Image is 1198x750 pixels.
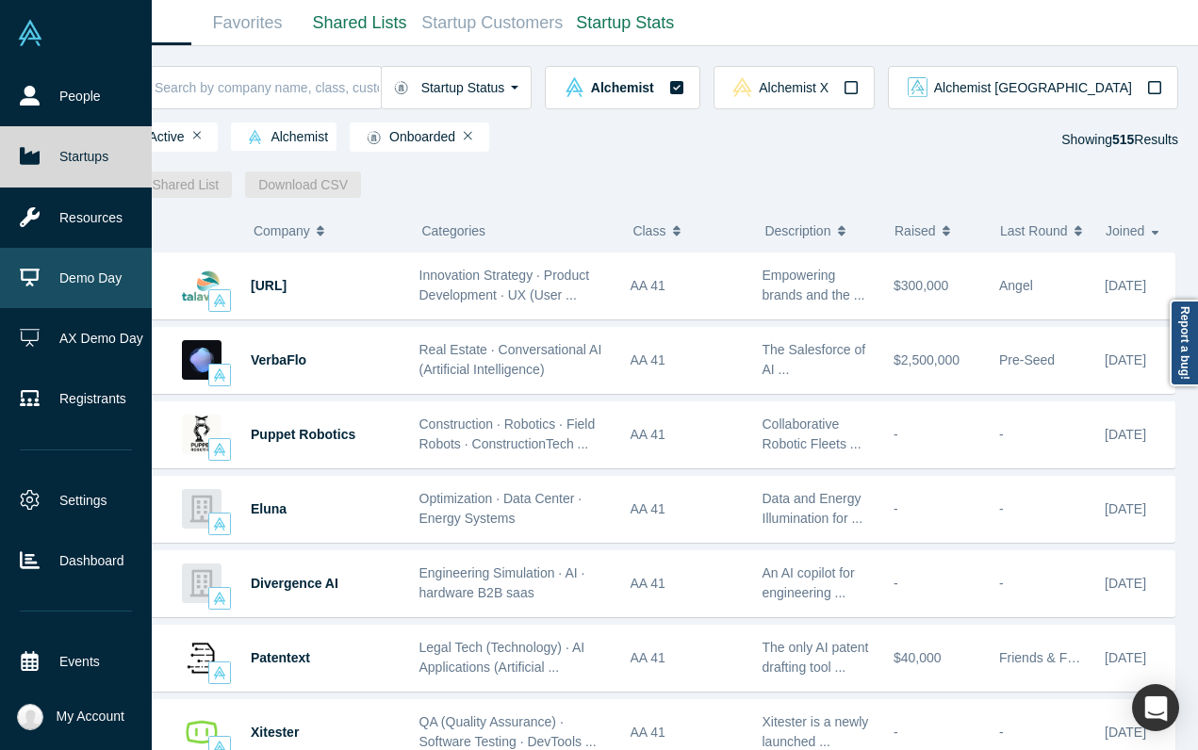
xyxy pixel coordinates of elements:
img: Eluna's Logo [182,489,222,529]
button: Startup Status [381,66,533,109]
a: Report a bug! [1170,300,1198,386]
span: $40,000 [894,650,942,665]
span: Alchemist X [759,81,829,94]
span: [DATE] [1105,278,1146,293]
a: VerbaFlo [251,352,306,367]
a: Xitester [251,725,299,740]
button: Last Round [1000,211,1086,251]
button: Raised [894,211,980,251]
span: Alchemist [239,130,328,145]
span: Angel [999,278,1033,293]
strong: 515 [1112,132,1134,147]
input: Search by company name, class, customer, one-liner or category [153,65,381,109]
span: Real Estate · Conversational AI (Artificial Intelligence) [419,342,602,377]
span: QA (Quality Assurance) · Software Testing · DevTools ... [419,714,597,749]
span: Optimization · Data Center · Energy Systems [419,491,583,526]
button: Company [254,211,392,251]
span: Pre-Seed [999,352,1055,367]
button: New Shared List [109,171,233,198]
span: Categories [421,223,485,238]
span: Friends & Family [999,650,1098,665]
img: alchemist Vault Logo [213,666,226,679]
span: Engineering Simulation · AI · hardware B2B saas [419,565,585,600]
img: alchemist Vault Logo [213,592,226,605]
span: Data and Energy Illumination for ... [763,491,863,526]
a: Shared Lists [304,1,416,45]
span: Divergence AI [251,576,338,591]
img: alchemist_aj Vault Logo [908,77,927,97]
span: Alchemist [591,81,654,94]
span: [DATE] [1105,576,1146,591]
span: [DATE] [1105,352,1146,367]
img: alchemist Vault Logo [565,77,584,97]
span: Showing Results [1061,132,1178,147]
button: Remove Filter [464,129,472,142]
span: Description [764,211,830,251]
img: Alchemist Vault Logo [17,20,43,46]
span: - [999,427,1004,442]
img: Startup status [367,130,381,145]
a: Puppet Robotics [251,427,355,442]
span: My Account [57,707,124,726]
button: alchemist_aj Vault LogoAlchemist [GEOGRAPHIC_DATA] [888,66,1178,109]
button: Remove Filter [193,129,202,142]
span: [DATE] [1105,650,1146,665]
span: Raised [894,211,936,251]
img: VerbaFlo's Logo [182,340,222,380]
button: Joined [1106,211,1165,251]
div: AA 41 [631,328,743,393]
a: Startup Stats [569,1,681,45]
div: AA 41 [631,626,743,691]
div: AA 41 [631,402,743,467]
span: $2,500,000 [894,352,960,367]
img: Talawa.ai's Logo [182,266,222,305]
span: Class [632,211,665,251]
img: alchemist Vault Logo [213,368,226,382]
span: Legal Tech (Technology) · AI Applications (Artificial ... [419,640,585,675]
a: Patentext [251,650,310,665]
button: alchemistx Vault LogoAlchemist X [714,66,875,109]
span: Innovation Strategy · Product Development · UX (User ... [419,268,590,302]
div: AA 41 [631,551,743,616]
span: Active [118,130,185,145]
span: Xitester is a newly launched ... [763,714,869,749]
button: My Account [17,704,124,730]
span: - [999,501,1004,516]
a: [URL] [251,278,287,293]
div: AA 41 [631,253,743,318]
button: Description [764,211,875,251]
div: AA 41 [631,477,743,542]
button: Download CSV [245,171,361,198]
span: The only AI patent drafting tool ... [763,640,869,675]
span: Construction · Robotics · Field Robots · ConstructionTech ... [419,416,596,451]
span: - [894,427,898,442]
span: Empowering brands and the ... [763,268,865,302]
span: - [999,725,1004,740]
span: [DATE] [1105,427,1146,442]
button: alchemist Vault LogoAlchemist [545,66,699,109]
span: [DATE] [1105,501,1146,516]
span: - [894,725,898,740]
span: [DATE] [1105,725,1146,740]
img: Katinka Harsányi's Account [17,704,43,730]
span: Alchemist [GEOGRAPHIC_DATA] [934,81,1132,94]
img: Startup status [394,80,408,95]
img: Patentext's Logo [182,638,222,677]
img: alchemist Vault Logo [248,130,262,144]
img: Divergence AI's Logo [182,563,222,603]
a: Favorites [191,1,304,45]
span: Joined [1106,211,1144,251]
img: alchemist Vault Logo [213,517,226,530]
a: Eluna [251,501,287,516]
span: - [894,501,898,516]
span: - [999,576,1004,591]
span: Last Round [1000,211,1068,251]
img: alchemistx Vault Logo [732,77,752,97]
span: An AI copilot for engineering ... [763,565,855,600]
span: Collaborative Robotic Fleets ... [763,416,862,451]
span: Company [254,211,310,251]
